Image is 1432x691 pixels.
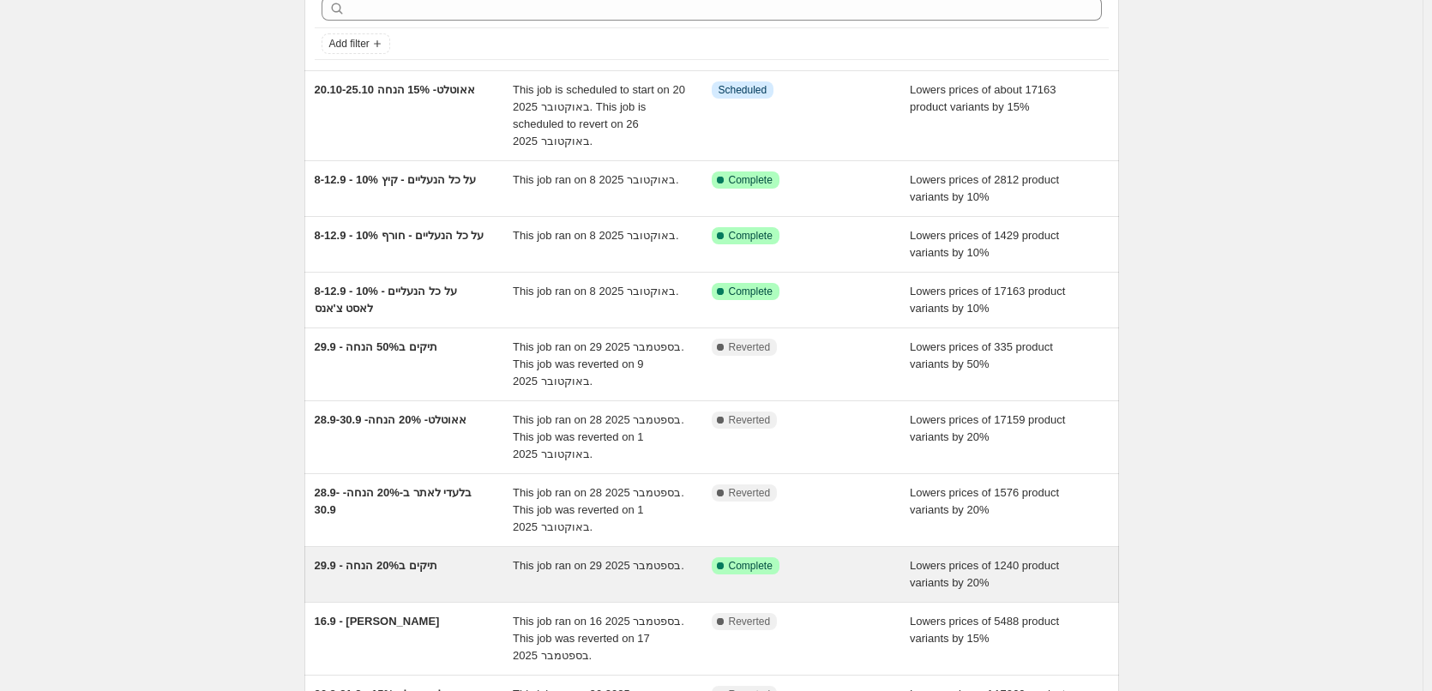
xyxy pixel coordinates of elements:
[513,559,684,572] span: This job ran on 29 בספטמבר 2025.
[513,229,679,242] span: This job ran on 8 באוקטובר 2025.
[315,83,476,96] span: 20.10-25.10 אאוטלט- 15% הנחה
[315,413,466,426] span: אאוטלט- 20% הנחה- 28.9-30.9
[322,33,390,54] button: Add filter
[910,173,1059,203] span: Lowers prices of 2812 product variants by 10%
[729,229,773,243] span: Complete
[513,615,684,662] span: This job ran on 16 בספטמבר 2025. This job was reverted on 17 בספטמבר 2025.
[729,173,773,187] span: Complete
[910,413,1065,443] span: Lowers prices of 17159 product variants by 20%
[315,486,472,516] span: בלעדי לאתר ב-20% הנחה- 28.9-30.9
[910,559,1059,589] span: Lowers prices of 1240 product variants by 20%
[729,285,773,298] span: Complete
[513,285,679,297] span: This job ran on 8 באוקטובר 2025.
[513,340,684,388] span: This job ran on 29 בספטמבר 2025. This job was reverted on 9 באוקטובר 2025.
[729,615,771,628] span: Reverted
[910,615,1059,645] span: Lowers prices of 5488 product variants by 15%
[729,559,773,573] span: Complete
[910,83,1056,113] span: Lowers prices of about 17163 product variants by 15%
[315,229,484,242] span: 8-12.9 - 10% על כל הנעליים - חורף
[315,615,440,628] span: 16.9 - [PERSON_NAME]
[910,229,1059,259] span: Lowers prices of 1429 product variants by 10%
[513,83,685,147] span: This job is scheduled to start on 20 באוקטובר 2025. This job is scheduled to revert on 26 באוקטוב...
[513,486,684,533] span: This job ran on 28 בספטמבר 2025. This job was reverted on 1 באוקטובר 2025.
[729,340,771,354] span: Reverted
[719,83,767,97] span: Scheduled
[910,340,1053,370] span: Lowers prices of 335 product variants by 50%
[729,486,771,500] span: Reverted
[910,486,1059,516] span: Lowers prices of 1576 product variants by 20%
[513,173,679,186] span: This job ran on 8 באוקטובר 2025.
[910,285,1065,315] span: Lowers prices of 17163 product variants by 10%
[315,285,457,315] span: 8-12.9 - 10% על כל הנעליים - לאסט צ'אנס
[315,340,437,353] span: 29.9 - תיקים ב50% הנחה
[315,559,437,572] span: 29.9 - תיקים ב20% הנחה
[329,37,370,51] span: Add filter
[315,173,477,186] span: 8-12.9 - 10% על כל הנעליים - קיץ
[513,413,684,460] span: This job ran on 28 בספטמבר 2025. This job was reverted on 1 באוקטובר 2025.
[729,413,771,427] span: Reverted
